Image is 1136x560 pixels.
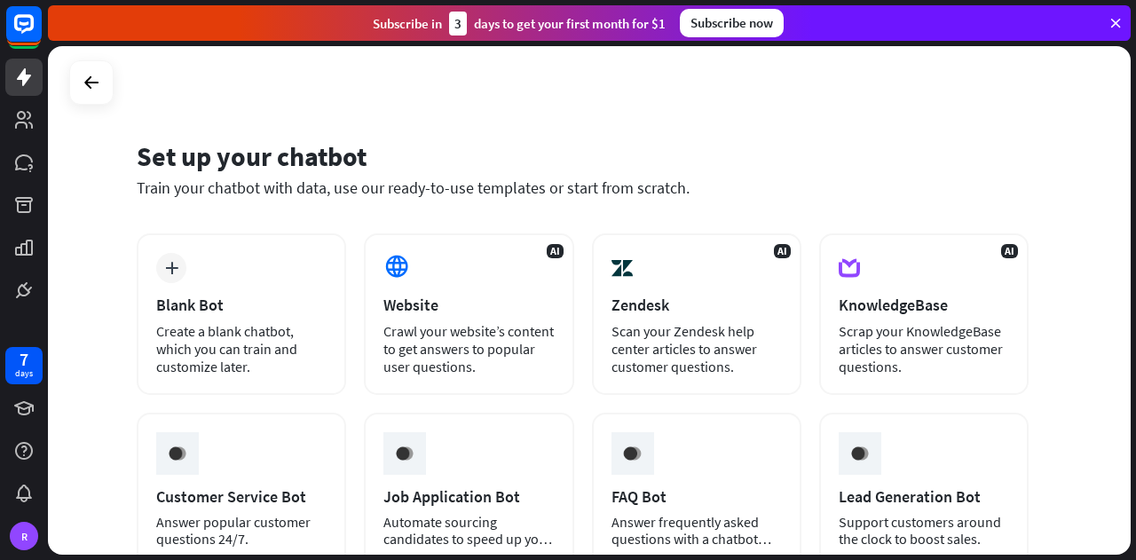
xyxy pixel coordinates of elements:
[449,12,467,35] div: 3
[15,367,33,380] div: days
[10,522,38,550] div: R
[373,12,666,35] div: Subscribe in days to get your first month for $1
[5,347,43,384] a: 7 days
[20,351,28,367] div: 7
[680,9,784,37] div: Subscribe now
